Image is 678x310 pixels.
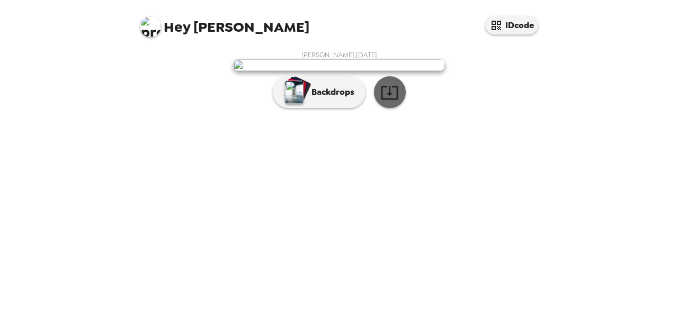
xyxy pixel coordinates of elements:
p: Backdrops [306,86,354,99]
img: profile pic [140,16,161,37]
span: Hey [164,17,190,37]
span: [PERSON_NAME] [140,11,309,34]
img: user [233,59,445,71]
span: [PERSON_NAME] , [DATE] [301,50,377,59]
button: Backdrops [273,76,365,108]
button: IDcode [485,16,538,34]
